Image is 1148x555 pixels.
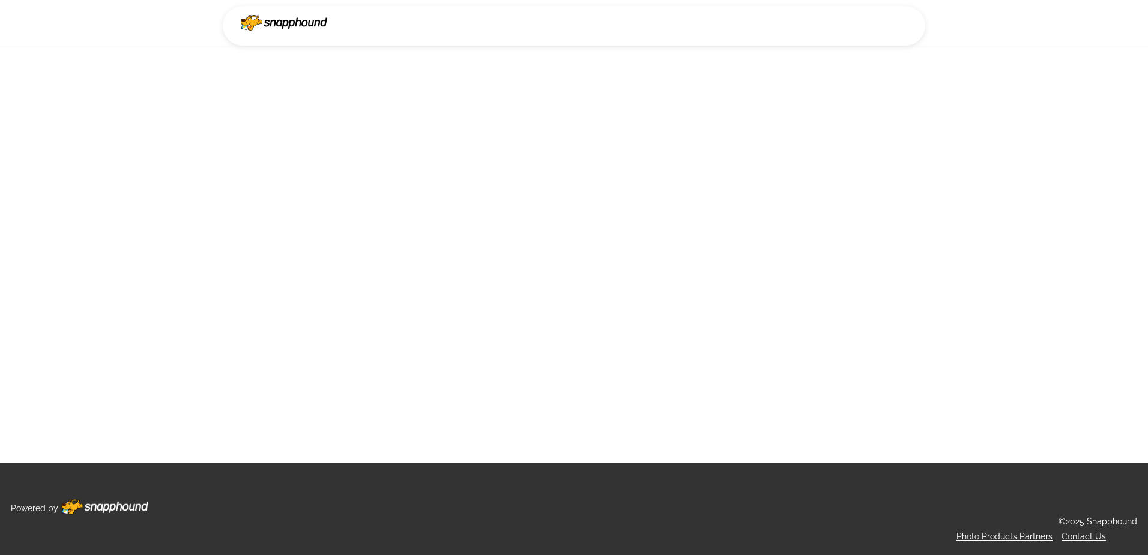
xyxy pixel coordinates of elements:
img: Snapphound Logo [241,15,327,31]
img: Footer [61,499,148,515]
a: Photo Products Partners [956,532,1053,541]
p: Powered by [11,501,58,516]
p: ©2025 Snapphound [1059,514,1137,529]
a: Contact Us [1062,532,1106,541]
